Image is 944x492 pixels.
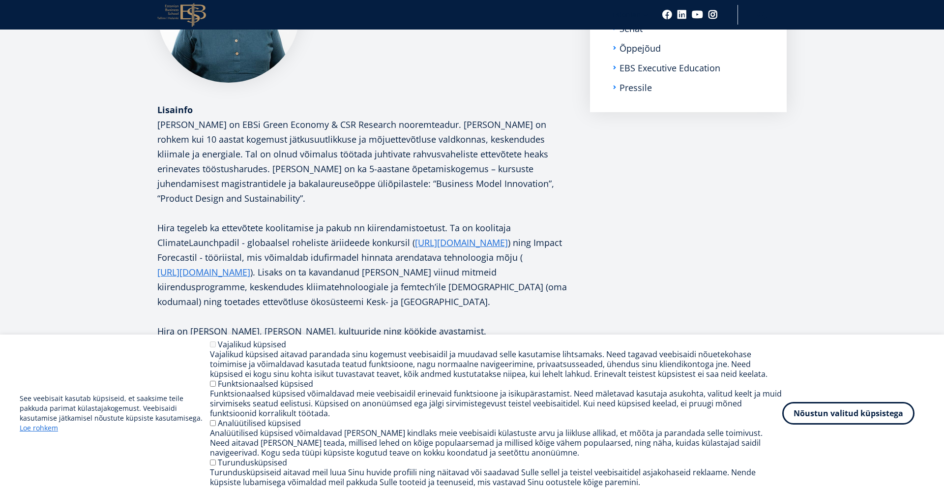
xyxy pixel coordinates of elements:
[210,389,782,418] div: Funktsionaalsed küpsised võimaldavad meie veebisaidil erinevaid funktsioone ja isikupärastamist. ...
[218,339,286,350] label: Vajalikud küpsised
[20,423,58,433] a: Loe rohkem
[782,402,914,425] button: Nõustun valitud küpsistega
[210,428,782,458] div: Analüütilised küpsised võimaldavad [PERSON_NAME] kindlaks meie veebisaidi külastuste arvu ja liik...
[157,265,250,279] a: [URL][DOMAIN_NAME]
[157,324,570,353] p: Hira on [PERSON_NAME], [PERSON_NAME], kultuuride ning köökide avastamist.
[157,102,570,117] div: Lisainfo
[619,83,652,92] a: Pressile
[218,378,313,389] label: Funktsionaalsed küpsised
[677,10,687,20] a: Linkedin
[708,10,718,20] a: Instagram
[20,394,210,433] p: See veebisait kasutab küpsiseid, et saaksime teile pakkuda parimat külastajakogemust. Veebisaidi ...
[692,10,703,20] a: Youtube
[619,24,643,33] a: Senat
[210,467,782,487] div: Turundusküpsiseid aitavad meil luua Sinu huvide profiili ning näitavad või saadavad Sulle sellel ...
[218,418,301,429] label: Analüütilised küpsised
[662,10,672,20] a: Facebook
[619,63,720,73] a: EBS Executive Education
[218,457,287,468] label: Turundusküpsised
[157,220,570,309] p: Hira tegeleb ka ettevõtete koolitamise ja pakub nn kiirendamistoetust. Ta on koolitaja ClimateLau...
[157,117,570,206] p: [PERSON_NAME] on EBSi Green Economy & CSR Research nooremteadur. [PERSON_NAME] on rohkem kui 10 a...
[619,43,661,53] a: Õppejõud
[415,235,508,250] a: [URL][DOMAIN_NAME]
[210,349,782,379] div: Vajalikud küpsised aitavad parandada sinu kogemust veebisaidil ja muudavad selle kasutamise lihts...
